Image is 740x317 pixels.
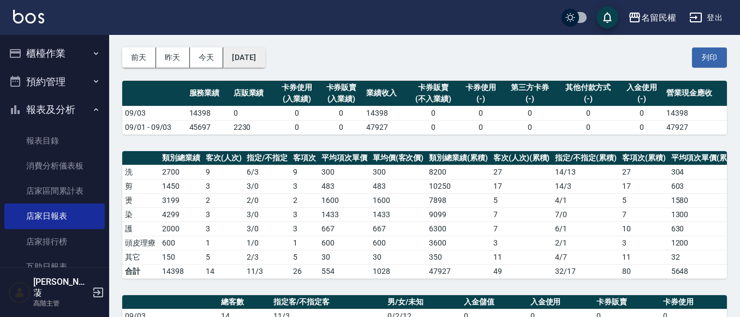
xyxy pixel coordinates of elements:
td: 600 [159,236,203,250]
td: 26 [290,264,319,278]
button: 名留民權 [624,7,681,29]
td: 14 [203,264,244,278]
div: (不入業績) [410,93,456,105]
td: 1028 [370,264,427,278]
td: 7 [491,222,553,236]
td: 2230 [231,120,275,134]
td: 6 / 3 [244,165,290,179]
td: 0 [408,120,458,134]
td: 合計 [122,264,159,278]
td: 0 [557,120,619,134]
td: 47927 [664,120,727,134]
td: 5 [619,193,669,207]
td: 3 / 0 [244,207,290,222]
a: 店家排行榜 [4,229,105,254]
td: 3199 [159,193,203,207]
td: 0 [503,106,556,120]
h5: [PERSON_NAME]蓤 [33,277,89,298]
div: (入業績) [278,93,317,105]
td: 0 [503,120,556,134]
td: 剪 [122,179,159,193]
button: 前天 [122,47,156,68]
td: 2 / 1 [552,236,619,250]
td: 14398 [187,106,231,120]
td: 洗 [122,165,159,179]
td: 1600 [370,193,427,207]
a: 報表目錄 [4,128,105,153]
div: 其他付款方式 [559,82,617,93]
button: 昨天 [156,47,190,68]
th: 男/女/未知 [385,295,461,309]
td: 0 [619,120,664,134]
td: 0 [231,106,275,120]
th: 總客數 [218,295,271,309]
td: 09/01 - 09/03 [122,120,187,134]
td: 2 / 3 [244,250,290,264]
td: 7 [619,207,669,222]
td: 2000 [159,222,203,236]
button: 登出 [685,8,727,28]
td: 頭皮理療 [122,236,159,250]
img: Person [9,282,31,303]
button: save [596,7,618,28]
div: 卡券使用 [278,82,317,93]
td: 7 [491,207,553,222]
td: 600 [319,236,370,250]
button: 預約管理 [4,68,105,96]
td: 3 / 0 [244,179,290,193]
div: (-) [622,93,661,105]
td: 3 [290,179,319,193]
td: 300 [370,165,427,179]
td: 5 [491,193,553,207]
td: 5 [290,250,319,264]
td: 0 [458,120,503,134]
td: 11 [491,250,553,264]
td: 47927 [426,264,491,278]
th: 營業現金應收 [664,81,727,106]
td: 10250 [426,179,491,193]
td: 染 [122,207,159,222]
td: 47927 [363,120,408,134]
td: 2700 [159,165,203,179]
td: 0 [275,106,319,120]
td: 14398 [664,106,727,120]
td: 9099 [426,207,491,222]
div: 卡券販賣 [322,82,361,93]
td: 27 [491,165,553,179]
div: 第三方卡券 [505,82,553,93]
td: 32/17 [552,264,619,278]
td: 483 [319,179,370,193]
a: 互助日報表 [4,254,105,279]
table: a dense table [122,81,727,135]
td: 0 [275,120,319,134]
td: 14 / 13 [552,165,619,179]
button: 列印 [692,47,727,68]
th: 入金儲值 [461,295,528,309]
th: 服務業績 [187,81,231,106]
td: 0 [319,120,363,134]
td: 14398 [159,264,203,278]
th: 類別總業績(累積) [426,151,491,165]
th: 店販業績 [231,81,275,106]
td: 9 [290,165,319,179]
div: (-) [461,93,500,105]
td: 1433 [319,207,370,222]
td: 2 [290,193,319,207]
td: 7 / 0 [552,207,619,222]
td: 3 [203,222,244,236]
td: 17 [491,179,553,193]
td: 30 [319,250,370,264]
th: 指定/不指定 [244,151,290,165]
div: 卡券販賣 [410,82,456,93]
td: 2 [203,193,244,207]
td: 45697 [187,120,231,134]
td: 其它 [122,250,159,264]
td: 8200 [426,165,491,179]
td: 27 [619,165,669,179]
td: 3 [290,207,319,222]
th: 指定/不指定(累積) [552,151,619,165]
td: 600 [370,236,427,250]
th: 卡券使用 [660,295,727,309]
td: 4 / 7 [552,250,619,264]
p: 高階主管 [33,298,89,308]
